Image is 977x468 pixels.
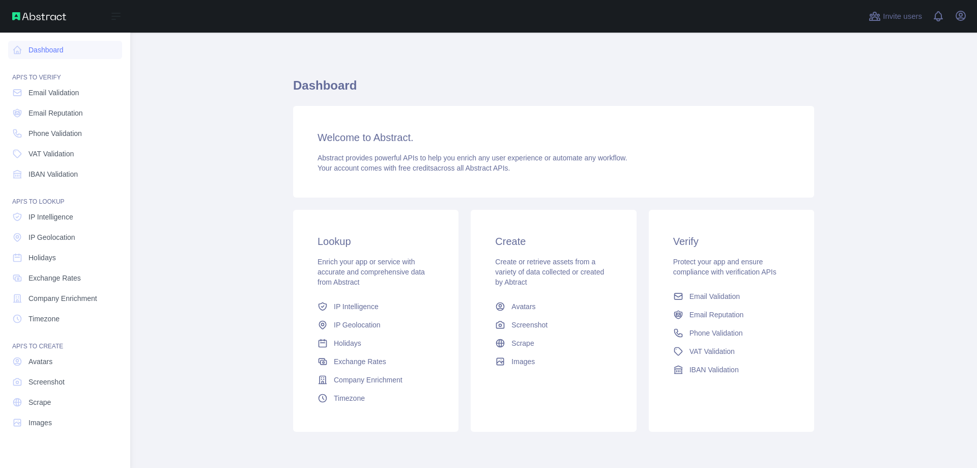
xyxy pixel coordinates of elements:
[669,342,794,361] a: VAT Validation
[334,338,361,348] span: Holidays
[491,352,616,371] a: Images
[511,338,534,348] span: Scrape
[673,258,777,276] span: Protect your app and ensure compliance with verification APIs
[313,316,438,334] a: IP Geolocation
[669,306,794,324] a: Email Reputation
[398,164,434,172] span: free credits
[8,185,122,206] div: API'S TO LOOKUP
[8,145,122,163] a: VAT Validation
[8,61,122,81] div: API'S TO VERIFY
[669,287,794,306] a: Email Validation
[28,253,56,263] span: Holidays
[689,328,743,338] span: Phone Validation
[8,414,122,432] a: Images
[8,352,122,371] a: Avatars
[28,212,73,222] span: IP Intelligence
[28,88,79,98] span: Email Validation
[28,377,65,387] span: Screenshot
[28,293,97,304] span: Company Enrichment
[8,289,122,308] a: Company Enrichment
[334,393,365,403] span: Timezone
[8,310,122,328] a: Timezone
[334,356,386,367] span: Exchange Rates
[511,356,535,367] span: Images
[28,397,51,407] span: Scrape
[28,273,81,283] span: Exchange Rates
[883,11,922,22] span: Invite users
[318,234,434,249] h3: Lookup
[8,373,122,391] a: Screenshot
[28,418,52,428] span: Images
[669,324,794,342] a: Phone Validation
[8,41,122,59] a: Dashboard
[28,108,83,118] span: Email Reputation
[8,104,122,122] a: Email Reputation
[689,346,735,356] span: VAT Validation
[491,316,616,334] a: Screenshot
[318,154,627,162] span: Abstract provides powerful APIs to help you enrich any user experience or automate any workflow.
[491,297,616,316] a: Avatars
[8,84,122,102] a: Email Validation
[8,228,122,246] a: IP Geolocation
[491,334,616,352] a: Scrape
[28,128,82,139] span: Phone Validation
[313,371,438,389] a: Company Enrichment
[28,232,75,242] span: IP Geolocation
[12,12,66,20] img: Abstract API
[673,234,790,249] h3: Verify
[334,320,381,330] span: IP Geolocation
[689,365,739,375] span: IBAN Validation
[511,320,548,330] span: Screenshot
[495,258,604,286] span: Create or retrieve assets from a variety of data collected or created by Abtract
[8,330,122,350] div: API'S TO CREATE
[293,77,814,102] h1: Dashboard
[495,234,612,249] h3: Create
[8,269,122,287] a: Exchange Rates
[313,352,438,371] a: Exchange Rates
[313,389,438,407] a: Timezone
[8,393,122,411] a: Scrape
[318,130,790,145] h3: Welcome to Abstract.
[334,301,379,312] span: IP Intelligence
[313,297,438,316] a: IP Intelligence
[867,8,924,24] button: Invite users
[8,124,122,143] a: Phone Validation
[318,164,510,172] span: Your account comes with across all Abstract APIs.
[334,375,403,385] span: Company Enrichment
[8,165,122,183] a: IBAN Validation
[313,334,438,352] a: Holidays
[28,314,60,324] span: Timezone
[511,301,535,312] span: Avatars
[689,310,744,320] span: Email Reputation
[8,249,122,267] a: Holidays
[318,258,425,286] span: Enrich your app or service with accurate and comprehensive data from Abstract
[28,356,52,367] span: Avatars
[28,149,74,159] span: VAT Validation
[669,361,794,379] a: IBAN Validation
[8,208,122,226] a: IP Intelligence
[28,169,78,179] span: IBAN Validation
[689,291,740,301] span: Email Validation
